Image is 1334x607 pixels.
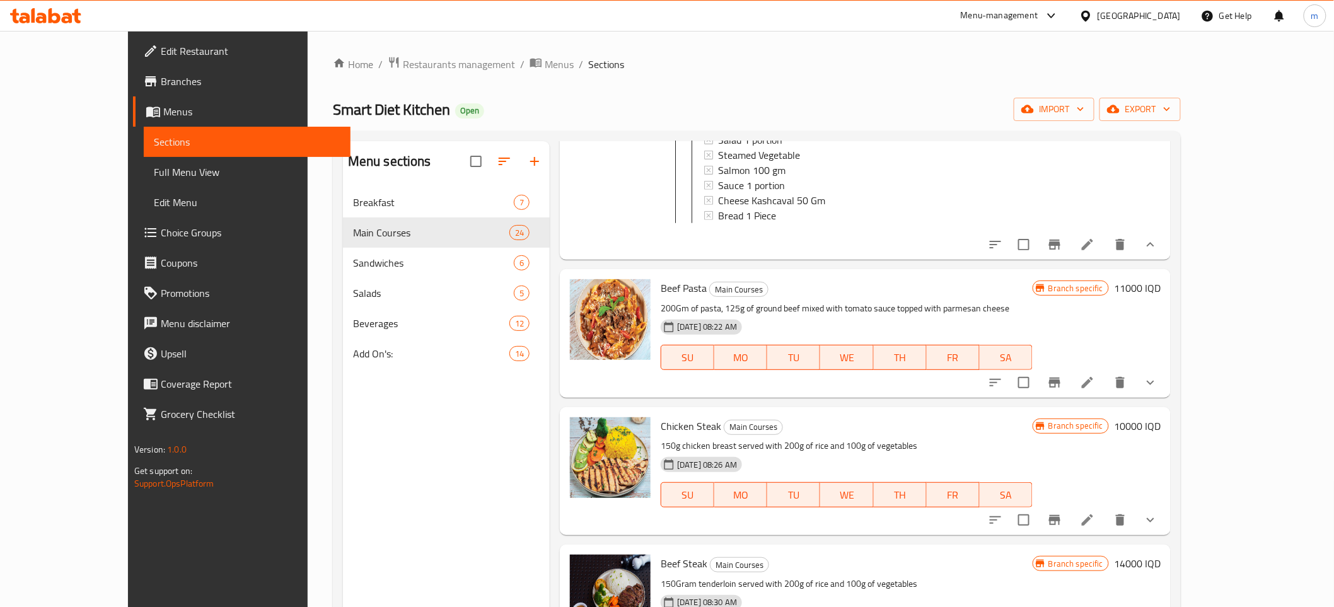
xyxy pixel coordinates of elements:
span: Restaurants management [403,57,515,72]
button: WE [820,482,873,507]
img: Beef Pasta [570,279,651,360]
button: FR [927,482,980,507]
a: Promotions [133,278,351,308]
span: Menu disclaimer [161,316,340,331]
div: Beverages [353,316,509,331]
span: Full Menu View [154,165,340,180]
a: Edit menu item [1080,375,1095,390]
span: SA [985,349,1028,367]
span: Choice Groups [161,225,340,240]
span: Steamed Vegetable [718,147,800,163]
span: SU [666,486,709,504]
div: Main Courses [710,557,769,572]
span: Bread 1 Piece [718,208,776,223]
button: sort-choices [980,229,1011,260]
span: export [1110,101,1171,117]
span: Main Courses [724,420,782,434]
span: Beef Steak [661,554,707,573]
a: Menu disclaimer [133,308,351,338]
p: 200Gm of pasta, 125g of ground beef mixed with tomato sauce topped with parmesan cheese [661,301,1033,316]
span: Smart Diet Kitchen [333,95,450,124]
svg: Show Choices [1143,375,1158,390]
h6: 11000 IQD [1114,279,1161,297]
button: Add section [519,146,550,176]
a: Grocery Checklist [133,399,351,429]
div: Main Courses [709,282,768,297]
span: MO [719,486,762,504]
span: Select all sections [463,148,489,175]
span: Main Courses [710,558,768,572]
svg: Show Choices [1143,237,1158,252]
span: 24 [510,227,529,239]
span: Sections [154,134,340,149]
h2: Menu sections [348,152,431,171]
div: [GEOGRAPHIC_DATA] [1098,9,1181,23]
span: 5 [514,287,529,299]
span: FR [932,349,975,367]
span: Breakfast [353,195,514,210]
span: Version: [134,441,165,458]
a: Coverage Report [133,369,351,399]
button: TH [874,345,927,370]
div: items [509,225,530,240]
span: Sandwiches [353,255,514,270]
li: / [579,57,583,72]
span: TU [772,486,815,504]
nav: breadcrumb [333,56,1181,72]
span: m [1311,9,1319,23]
div: Open [455,103,484,119]
div: Main Courses [724,420,783,435]
a: Sections [144,127,351,157]
span: SA [985,486,1028,504]
button: SA [980,482,1033,507]
div: items [509,346,530,361]
span: Add On's: [353,346,509,361]
a: Edit Menu [144,187,351,217]
span: Coupons [161,255,340,270]
span: [DATE] 08:26 AM [672,459,742,471]
div: Salads5 [343,278,550,308]
button: show more [1135,367,1166,398]
div: items [509,316,530,331]
button: FR [927,345,980,370]
div: Main Courses24 [343,217,550,248]
p: 150g chicken breast served with 200g of rice and 100g of vegetables [661,438,1033,454]
button: TH [874,482,927,507]
a: Branches [133,66,351,96]
span: Cheese Kashcaval 50 Gm [718,193,825,208]
a: Coupons [133,248,351,278]
span: Salads [353,286,514,301]
div: Add On's:14 [343,338,550,369]
nav: Menu sections [343,182,550,374]
span: MO [719,349,762,367]
div: Beverages12 [343,308,550,338]
span: Coverage Report [161,376,340,391]
button: Branch-specific-item [1040,229,1070,260]
li: / [520,57,525,72]
span: Edit Menu [154,195,340,210]
span: Branch specific [1043,558,1108,570]
span: import [1024,101,1084,117]
span: 12 [510,318,529,330]
div: Sandwiches6 [343,248,550,278]
button: sort-choices [980,505,1011,535]
span: FR [932,486,975,504]
button: MO [714,345,767,370]
a: Home [333,57,373,72]
span: Menus [163,104,340,119]
button: SU [661,345,714,370]
span: 14 [510,348,529,360]
button: export [1099,98,1181,121]
span: Branches [161,74,340,89]
span: WE [825,486,868,504]
button: import [1014,98,1094,121]
a: Upsell [133,338,351,369]
a: Edit Restaurant [133,36,351,66]
a: Support.OpsPlatform [134,475,214,492]
button: SA [980,345,1033,370]
span: [DATE] 08:22 AM [672,321,742,333]
button: MO [714,482,767,507]
span: Upsell [161,346,340,361]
